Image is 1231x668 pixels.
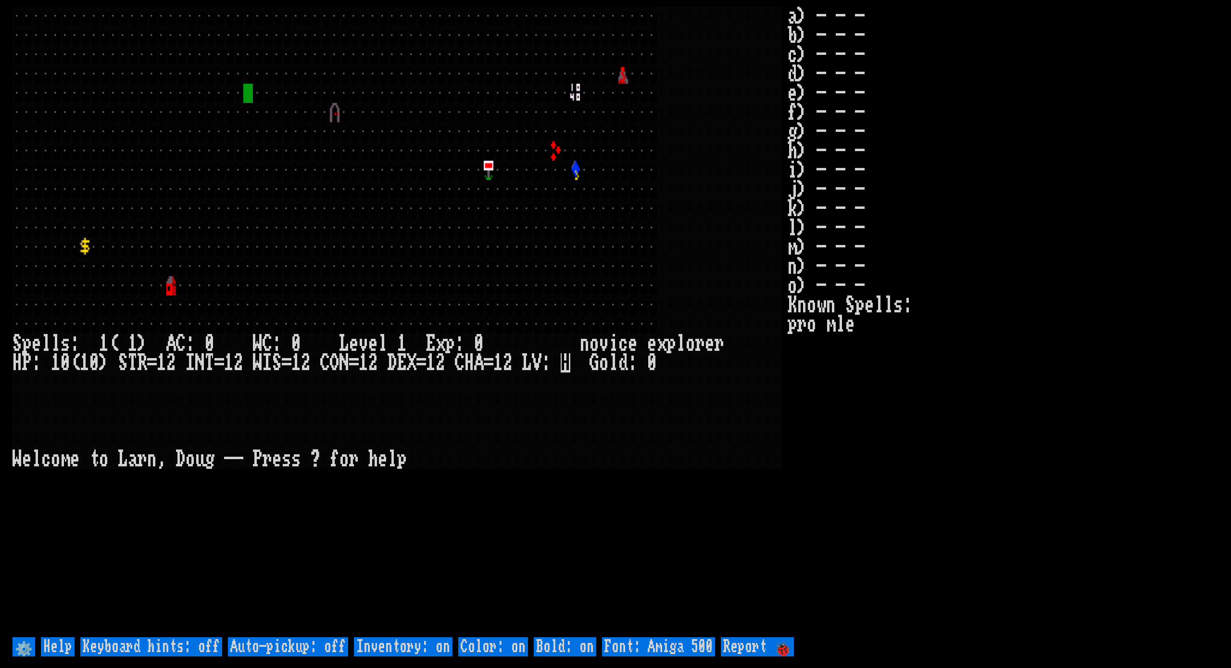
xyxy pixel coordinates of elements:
[397,353,407,373] div: E
[599,353,609,373] div: o
[349,334,359,353] div: e
[118,450,128,469] div: L
[166,334,176,353] div: A
[32,334,41,353] div: e
[282,450,291,469] div: s
[534,637,596,656] input: Bold: on
[599,334,609,353] div: v
[436,334,445,353] div: x
[311,450,320,469] div: ?
[368,353,378,373] div: 2
[186,334,195,353] div: :
[378,334,388,353] div: l
[445,334,455,353] div: p
[474,334,484,353] div: 0
[80,637,222,656] input: Keyboard hints: off
[70,334,80,353] div: :
[590,353,599,373] div: G
[13,450,22,469] div: W
[291,353,301,373] div: 1
[195,353,205,373] div: N
[647,353,657,373] div: 0
[272,450,282,469] div: e
[291,450,301,469] div: s
[618,334,628,353] div: c
[602,637,715,656] input: Font: Amiga 500
[590,334,599,353] div: o
[253,353,263,373] div: W
[61,334,70,353] div: s
[41,334,51,353] div: l
[458,637,528,656] input: Color: on
[541,353,551,373] div: :
[61,353,70,373] div: 0
[522,353,532,373] div: L
[214,353,224,373] div: =
[397,334,407,353] div: 1
[224,353,234,373] div: 1
[301,353,311,373] div: 2
[51,334,61,353] div: l
[128,353,138,373] div: T
[205,334,214,353] div: 0
[339,334,349,353] div: L
[397,450,407,469] div: p
[253,334,263,353] div: W
[532,353,541,373] div: V
[195,450,205,469] div: u
[13,334,22,353] div: S
[234,353,243,373] div: 2
[436,353,445,373] div: 2
[41,450,51,469] div: c
[138,450,147,469] div: r
[609,334,618,353] div: i
[320,353,330,373] div: C
[455,353,465,373] div: C
[128,450,138,469] div: a
[580,334,590,353] div: n
[272,353,282,373] div: S
[715,334,724,353] div: r
[186,353,195,373] div: I
[32,353,41,373] div: :
[282,353,291,373] div: =
[13,637,35,656] input: ⚙️
[695,334,705,353] div: r
[561,353,570,373] mark: H
[51,353,61,373] div: 1
[609,353,618,373] div: l
[676,334,686,353] div: l
[157,353,166,373] div: 1
[407,353,416,373] div: X
[253,450,263,469] div: P
[205,450,214,469] div: g
[51,450,61,469] div: o
[41,637,75,656] input: Help
[416,353,426,373] div: =
[157,450,166,469] div: ,
[138,334,147,353] div: )
[503,353,513,373] div: 2
[89,450,99,469] div: t
[138,353,147,373] div: R
[368,450,378,469] div: h
[263,353,272,373] div: I
[378,450,388,469] div: e
[628,334,638,353] div: e
[22,334,32,353] div: p
[388,450,397,469] div: l
[228,637,348,656] input: Auto-pickup: off
[426,353,436,373] div: 1
[13,353,22,373] div: H
[186,450,195,469] div: o
[147,450,157,469] div: n
[99,353,109,373] div: )
[339,450,349,469] div: o
[291,334,301,353] div: 0
[349,353,359,373] div: =
[618,353,628,373] div: d
[686,334,695,353] div: o
[359,353,368,373] div: 1
[788,7,1218,635] stats: a) - - - b) - - - c) - - - d) - - - e) - - - f) - - - g) - - - h) - - - i) - - - j) - - - k) - - ...
[99,450,109,469] div: o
